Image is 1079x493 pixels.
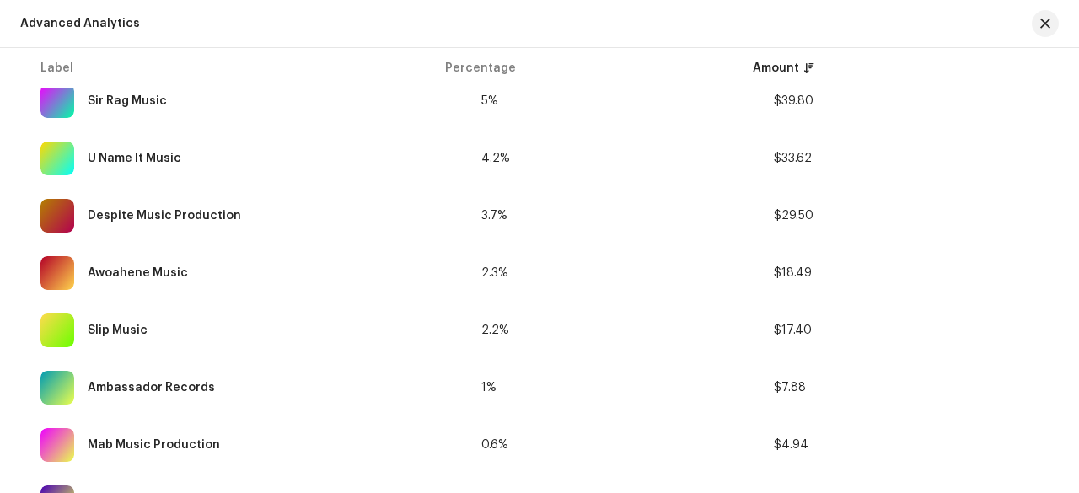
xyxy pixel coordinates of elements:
span: $18.49 [774,267,812,279]
span: $39.80 [774,95,813,107]
span: 2.2% [481,324,509,336]
span: 1% [481,382,497,394]
span: $17.40 [774,324,812,336]
span: $33.62 [774,153,812,164]
span: 2.3% [481,267,508,279]
span: 3.7% [481,210,507,222]
span: $29.50 [774,210,813,222]
span: $7.88 [774,382,806,394]
span: 0.6% [481,439,508,451]
span: $4.94 [774,439,808,451]
span: 5% [481,95,498,107]
span: 4.2% [481,153,510,164]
